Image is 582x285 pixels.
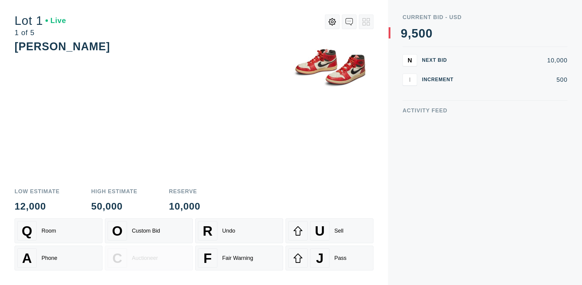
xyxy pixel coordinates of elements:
[419,27,426,39] div: 0
[203,223,212,239] span: R
[15,246,102,270] button: APhone
[105,218,193,243] button: OCustom Bid
[408,27,411,148] div: ,
[15,29,66,36] div: 1 of 5
[195,246,283,270] button: FFair Warning
[411,27,418,39] div: 5
[91,201,138,211] div: 50,000
[132,255,158,261] div: Auctioneer
[222,255,253,261] div: Fair Warning
[316,250,323,266] span: J
[42,255,57,261] div: Phone
[334,228,343,234] div: Sell
[286,246,373,270] button: JPass
[463,57,567,63] div: 10,000
[403,74,417,86] button: I
[334,255,346,261] div: Pass
[91,189,138,194] div: High Estimate
[22,223,32,239] span: Q
[401,27,408,39] div: 9
[132,228,160,234] div: Custom Bid
[286,218,373,243] button: USell
[315,223,325,239] span: U
[15,218,102,243] button: QRoom
[169,201,200,211] div: 10,000
[403,108,567,113] div: Activity Feed
[426,27,433,39] div: 0
[463,77,567,83] div: 500
[422,58,458,63] div: Next Bid
[403,54,417,66] button: N
[203,250,212,266] span: F
[15,201,60,211] div: 12,000
[15,40,110,53] div: [PERSON_NAME]
[408,57,412,64] span: N
[112,250,122,266] span: C
[42,228,56,234] div: Room
[22,250,32,266] span: A
[169,189,200,194] div: Reserve
[403,15,567,20] div: Current Bid - USD
[222,228,235,234] div: Undo
[15,189,60,194] div: Low Estimate
[112,223,123,239] span: O
[45,17,66,24] div: Live
[195,218,283,243] button: RUndo
[15,15,66,27] div: Lot 1
[422,77,458,82] div: Increment
[409,76,411,83] span: I
[105,246,193,270] button: CAuctioneer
